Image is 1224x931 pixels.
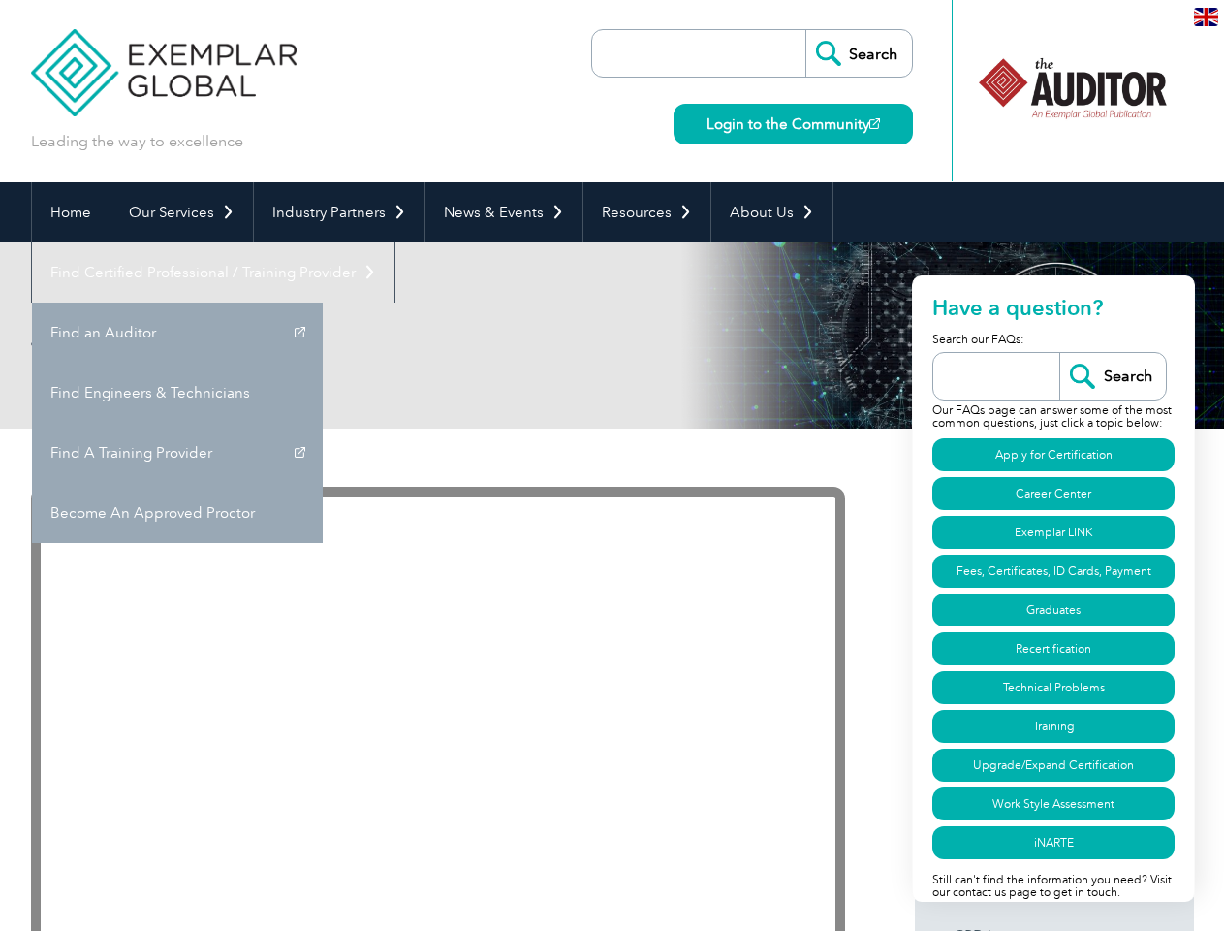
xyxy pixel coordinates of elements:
[32,182,110,242] a: Home
[32,242,394,303] a: Find Certified Professional / Training Provider
[31,320,845,351] h2: About iNARTE
[932,555,1175,588] a: Fees, Certificates, ID Cards, Payment
[932,862,1175,905] p: Still can't find the information you need? Visit our contact us page to get in touch.
[32,423,323,483] a: Find A Training Provider
[110,182,253,242] a: Our Services
[32,483,323,543] a: Become An Approved Proctor
[31,131,243,152] p: Leading the way to excellence
[932,477,1175,510] a: Career Center
[932,632,1175,665] a: Recertification
[674,104,913,144] a: Login to the Community
[1059,353,1166,400] input: Search
[932,438,1175,471] a: Apply for Certification
[1194,8,1218,26] img: en
[869,118,880,129] img: open_square.png
[711,182,832,242] a: About Us
[932,293,1175,330] h2: Have a question?
[932,330,1175,352] p: Search our FAQs:
[425,182,582,242] a: News & Events
[932,516,1175,549] a: Exemplar LINK
[932,826,1175,859] a: iNARTE
[932,671,1175,704] a: Technical Problems
[583,182,710,242] a: Resources
[932,594,1175,626] a: Graduates
[32,303,323,363] a: Find an Auditor
[932,787,1175,820] a: Work Style Assessment
[932,749,1175,782] a: Upgrade/Expand Certification
[932,401,1175,435] p: Our FAQs page can answer some of the most common questions, just click a topic below:
[932,710,1175,743] a: Training
[32,363,323,423] a: Find Engineers & Technicians
[805,30,912,77] input: Search
[254,182,424,242] a: Industry Partners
